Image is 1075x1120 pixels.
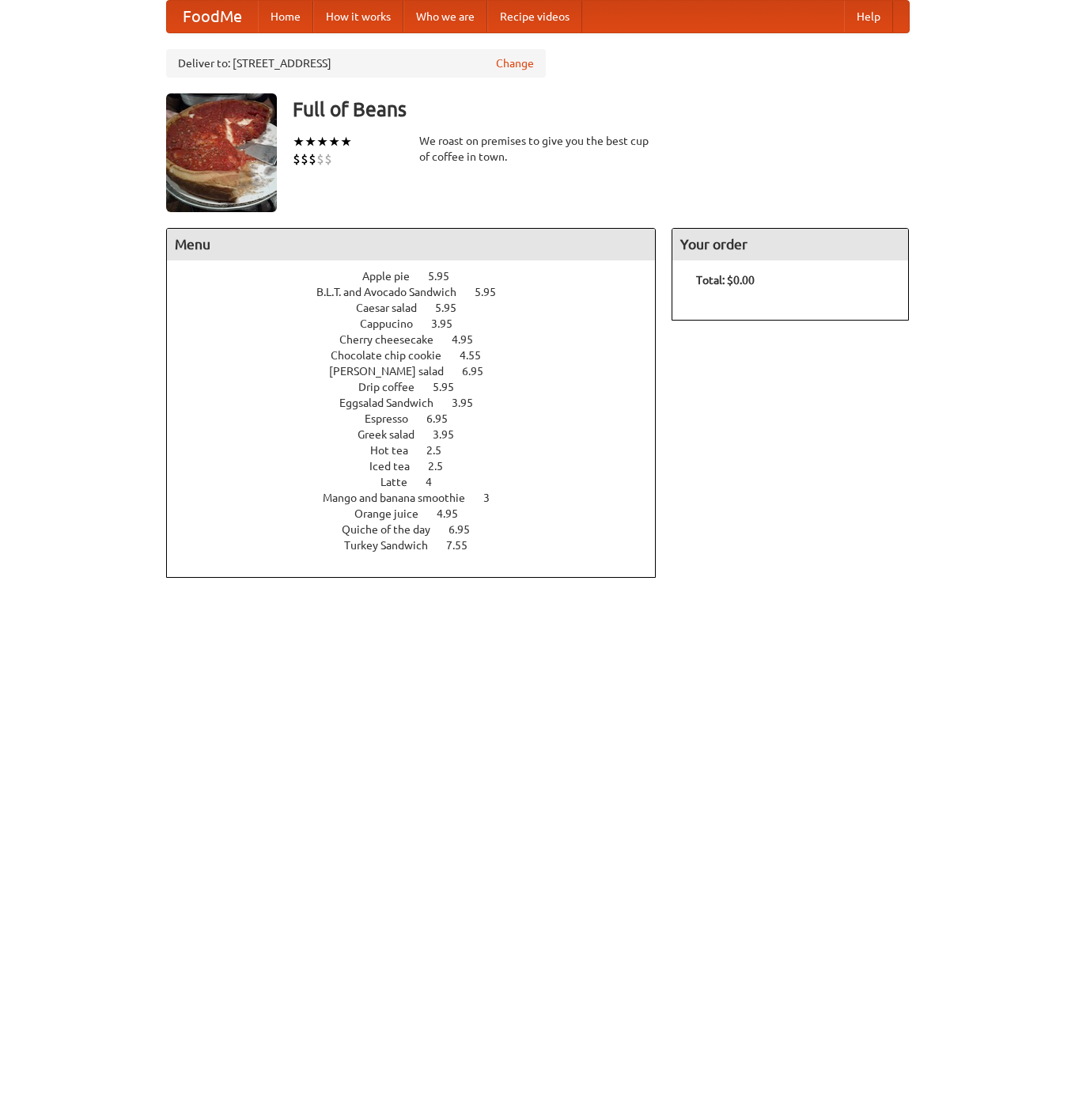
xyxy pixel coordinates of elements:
h4: Your order [672,229,908,260]
span: Eggsalad Sandwich [339,397,449,409]
span: 2.5 [428,460,459,473]
a: Iced tea 2.5 [369,460,472,473]
span: [PERSON_NAME] salad [329,365,460,378]
li: $ [324,150,332,168]
span: Chocolate chip cookie [331,349,457,362]
li: ★ [293,133,305,150]
span: Iced tea [369,460,426,473]
a: Mango and banana smoothie 3 [323,492,519,504]
a: Orange juice 4.95 [354,507,487,520]
span: 3 [483,492,505,504]
span: Caesar salad [356,302,433,314]
h3: Full of Beans [293,93,910,125]
a: Caesar salad 5.95 [356,302,486,314]
li: $ [293,150,301,168]
span: 6.95 [449,523,486,536]
span: Turkey Sandwich [344,539,444,552]
li: ★ [316,133,328,150]
span: 5.95 [433,381,470,393]
a: Change [496,55,534,71]
a: Latte 4 [380,476,461,488]
span: 4.55 [460,349,497,362]
span: 4 [426,476,448,488]
span: 3.95 [431,317,468,330]
h4: Menu [167,229,656,260]
li: $ [301,150,308,168]
span: Drip coffee [358,381,430,393]
a: Home [258,1,313,32]
span: 4.95 [452,333,489,346]
span: Greek salad [358,428,430,441]
li: $ [316,150,324,168]
a: Hot tea 2.5 [370,444,471,457]
li: ★ [340,133,352,150]
a: Recipe videos [487,1,582,32]
a: FoodMe [167,1,258,32]
a: Eggsalad Sandwich 3.95 [339,397,502,409]
b: Total: $0.00 [696,274,755,287]
a: Espresso 6.95 [365,412,477,425]
a: Help [844,1,893,32]
span: 7.55 [446,539,483,552]
a: Greek salad 3.95 [358,428,483,441]
span: 5.95 [428,270,465,283]
a: [PERSON_NAME] salad 6.95 [329,365,513,378]
a: Quiche of the day 6.95 [342,523,499,536]
a: Cherry cheesecake 4.95 [339,333,502,346]
span: Latte [380,476,423,488]
a: Who we are [403,1,487,32]
span: B.L.T. and Avocado Sandwich [316,286,472,298]
span: Espresso [365,412,424,425]
span: 5.95 [475,286,512,298]
span: Cherry cheesecake [339,333,449,346]
span: 3.95 [433,428,470,441]
li: ★ [305,133,316,150]
a: Drip coffee 5.95 [358,381,483,393]
li: $ [308,150,316,168]
span: Hot tea [370,444,424,457]
a: Cappucino 3.95 [360,317,482,330]
a: Chocolate chip cookie 4.55 [331,349,510,362]
span: Mango and banana smoothie [323,492,481,504]
div: Deliver to: [STREET_ADDRESS] [166,49,546,78]
li: ★ [328,133,340,150]
span: Cappucino [360,317,429,330]
span: Quiche of the day [342,523,446,536]
span: Orange juice [354,507,434,520]
div: We roast on premises to give you the best cup of coffee in town. [419,133,657,165]
span: 6.95 [462,365,499,378]
span: 5.95 [435,302,472,314]
img: angular.jpg [166,93,277,212]
span: Apple pie [362,270,426,283]
span: 6.95 [426,412,464,425]
span: 2.5 [426,444,457,457]
a: How it works [313,1,403,32]
span: 4.95 [437,507,474,520]
a: Turkey Sandwich 7.55 [344,539,497,552]
span: 3.95 [452,397,489,409]
a: B.L.T. and Avocado Sandwich 5.95 [316,286,525,298]
a: Apple pie 5.95 [362,270,479,283]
